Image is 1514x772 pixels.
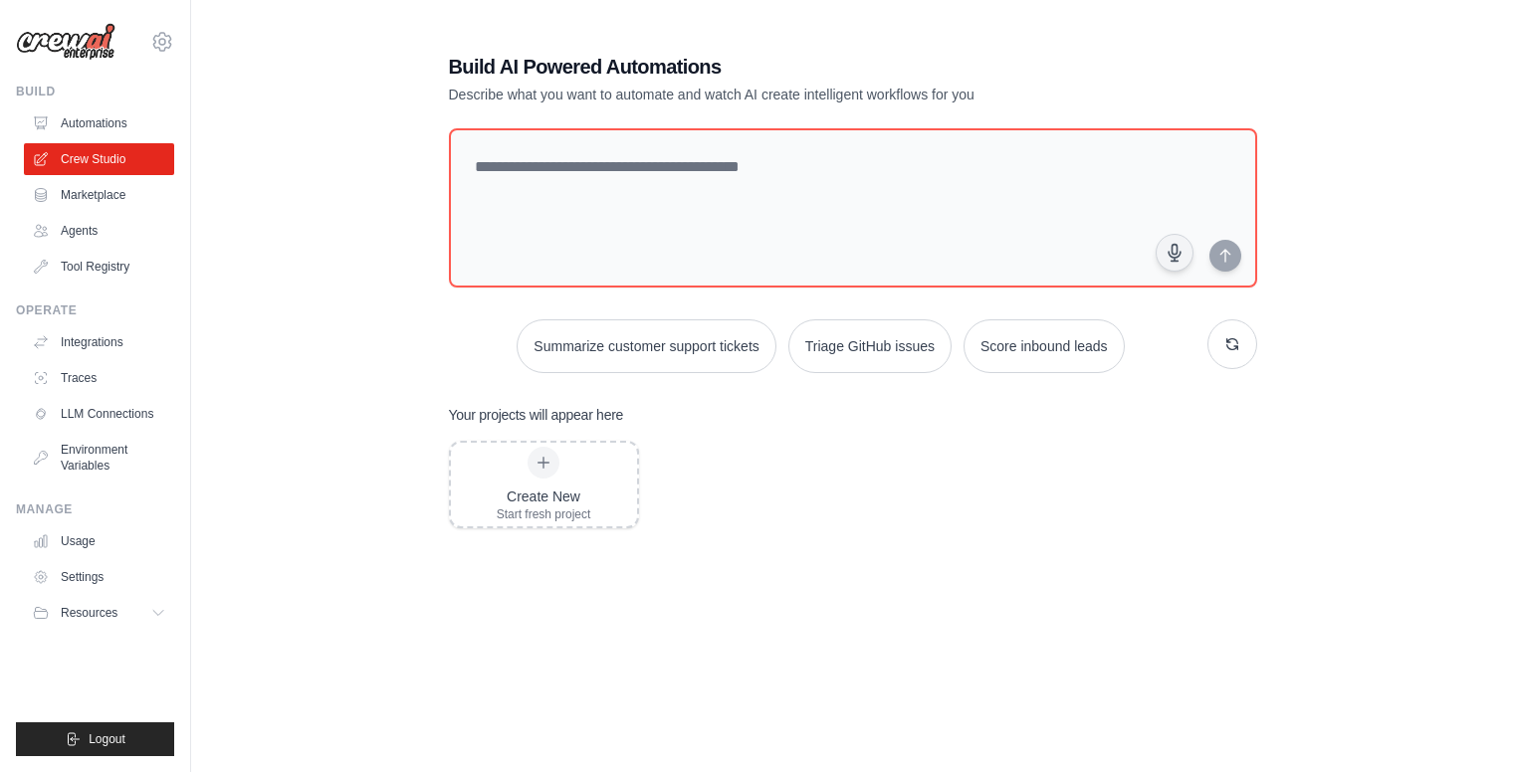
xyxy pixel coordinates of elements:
a: Environment Variables [24,434,174,482]
h1: Build AI Powered Automations [449,53,1118,81]
button: Click to speak your automation idea [1156,234,1193,272]
div: Start fresh project [497,506,591,522]
div: Build [16,84,174,99]
div: Create New [497,486,591,506]
a: Marketplace [24,179,174,211]
h3: Your projects will appear here [449,405,624,425]
span: Logout [89,731,125,747]
a: Integrations [24,326,174,358]
div: Operate [16,302,174,318]
div: Manage [16,501,174,517]
a: Crew Studio [24,143,174,175]
a: Settings [24,561,174,593]
a: LLM Connections [24,398,174,430]
button: Get new suggestions [1207,319,1257,369]
span: Resources [61,605,117,621]
button: Triage GitHub issues [788,319,952,373]
button: Logout [16,722,174,756]
a: Automations [24,107,174,139]
button: Summarize customer support tickets [517,319,775,373]
button: Score inbound leads [964,319,1125,373]
p: Describe what you want to automate and watch AI create intelligent workflows for you [449,85,1118,104]
a: Traces [24,362,174,394]
button: Resources [24,597,174,629]
img: Logo [16,23,115,61]
a: Usage [24,525,174,557]
a: Agents [24,215,174,247]
a: Tool Registry [24,251,174,283]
